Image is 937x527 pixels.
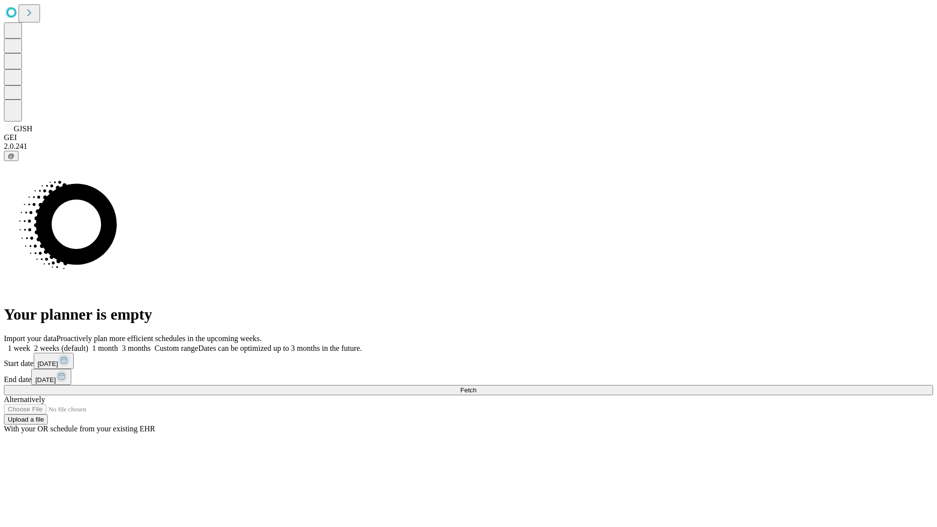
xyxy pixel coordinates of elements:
div: GEI [4,133,933,142]
span: GJSH [14,124,32,133]
span: Dates can be optimized up to 3 months in the future. [198,344,362,352]
span: [DATE] [35,376,56,384]
div: Start date [4,353,933,369]
span: Custom range [155,344,198,352]
button: [DATE] [34,353,74,369]
span: 1 week [8,344,30,352]
div: 2.0.241 [4,142,933,151]
span: @ [8,152,15,160]
span: 1 month [92,344,118,352]
span: Proactively plan more efficient schedules in the upcoming weeks. [57,334,262,343]
span: Alternatively [4,395,45,404]
button: Fetch [4,385,933,395]
span: [DATE] [38,360,58,367]
button: @ [4,151,19,161]
span: 2 weeks (default) [34,344,88,352]
span: With your OR schedule from your existing EHR [4,425,155,433]
span: Fetch [460,386,476,394]
div: End date [4,369,933,385]
span: 3 months [122,344,151,352]
button: Upload a file [4,414,48,425]
span: Import your data [4,334,57,343]
h1: Your planner is empty [4,305,933,324]
button: [DATE] [31,369,71,385]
